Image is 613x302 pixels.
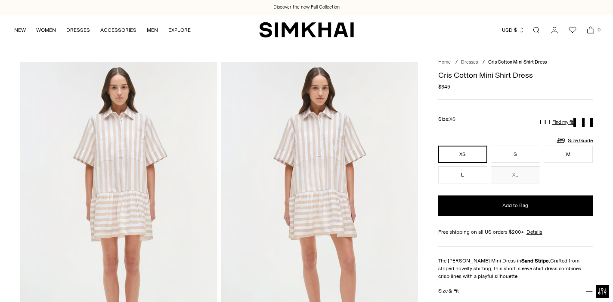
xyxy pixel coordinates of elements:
button: Add to Bag [438,195,593,216]
span: Add to Bag [502,202,528,209]
a: MEN [147,21,158,40]
button: M [544,146,593,163]
button: XL [491,166,540,183]
a: Go to the account page [546,21,563,39]
a: Wishlist [564,21,581,39]
a: NEW [14,21,26,40]
a: Open cart modal [582,21,599,39]
div: Free shipping on all US orders $200+ [438,228,593,236]
b: Sand Stripe. [521,258,550,264]
button: XS [438,146,487,163]
button: S [491,146,540,163]
div: / [455,59,458,66]
label: Size: [438,115,455,123]
div: / [483,59,485,66]
a: Discover the new Fall Collection [273,4,340,11]
a: Home [438,59,451,65]
a: SIMKHAI [259,21,354,38]
a: EXPLORE [168,21,191,40]
a: Size Guide [556,135,593,146]
span: XS [449,116,455,122]
a: Dresses [461,59,478,65]
span: Cris Cotton Mini Shirt Dress [488,59,547,65]
p: The [PERSON_NAME] Mini Dress in Crafted from striped novelty shirting, this short-sleeve shirt dr... [438,257,593,280]
a: WOMEN [36,21,56,40]
h1: Cris Cotton Mini Shirt Dress [438,71,593,79]
span: 0 [595,26,603,34]
button: Size & Fit [438,280,593,302]
span: $345 [438,83,450,91]
h3: Size & Fit [438,288,459,294]
a: Open search modal [528,21,545,39]
nav: breadcrumbs [438,59,593,66]
a: Details [526,228,542,236]
a: ACCESSORIES [100,21,136,40]
a: DRESSES [66,21,90,40]
button: L [438,166,487,183]
button: USD $ [502,21,525,40]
